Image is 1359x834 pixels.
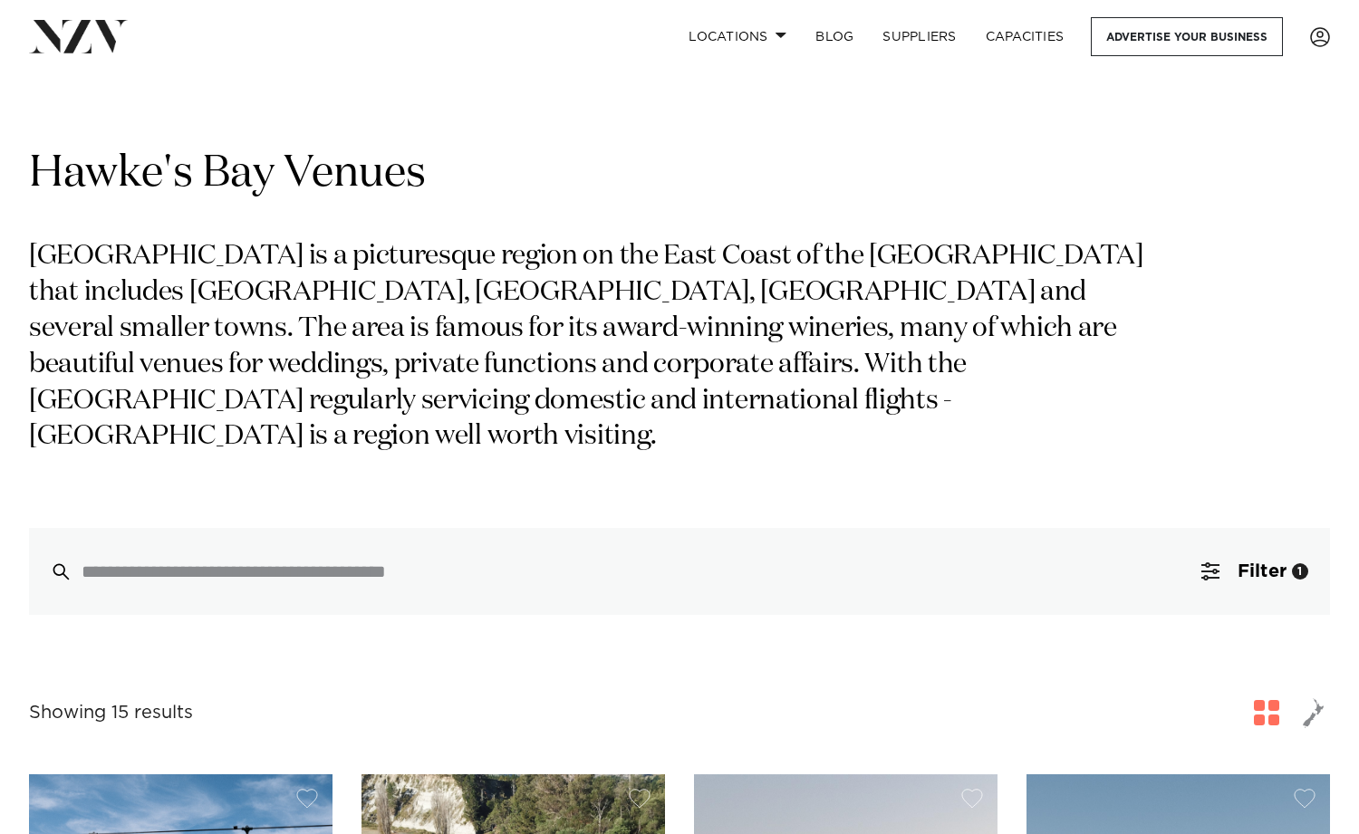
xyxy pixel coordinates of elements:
[674,17,801,56] a: Locations
[29,146,1330,203] h1: Hawke's Bay Venues
[29,699,193,727] div: Showing 15 results
[801,17,868,56] a: BLOG
[868,17,970,56] a: SUPPLIERS
[1292,563,1308,580] div: 1
[971,17,1079,56] a: Capacities
[29,239,1149,455] p: [GEOGRAPHIC_DATA] is a picturesque region on the East Coast of the [GEOGRAPHIC_DATA] that include...
[1238,562,1287,580] span: Filter
[1091,17,1283,56] a: Advertise your business
[29,20,128,53] img: nzv-logo.png
[1180,528,1330,615] button: Filter1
